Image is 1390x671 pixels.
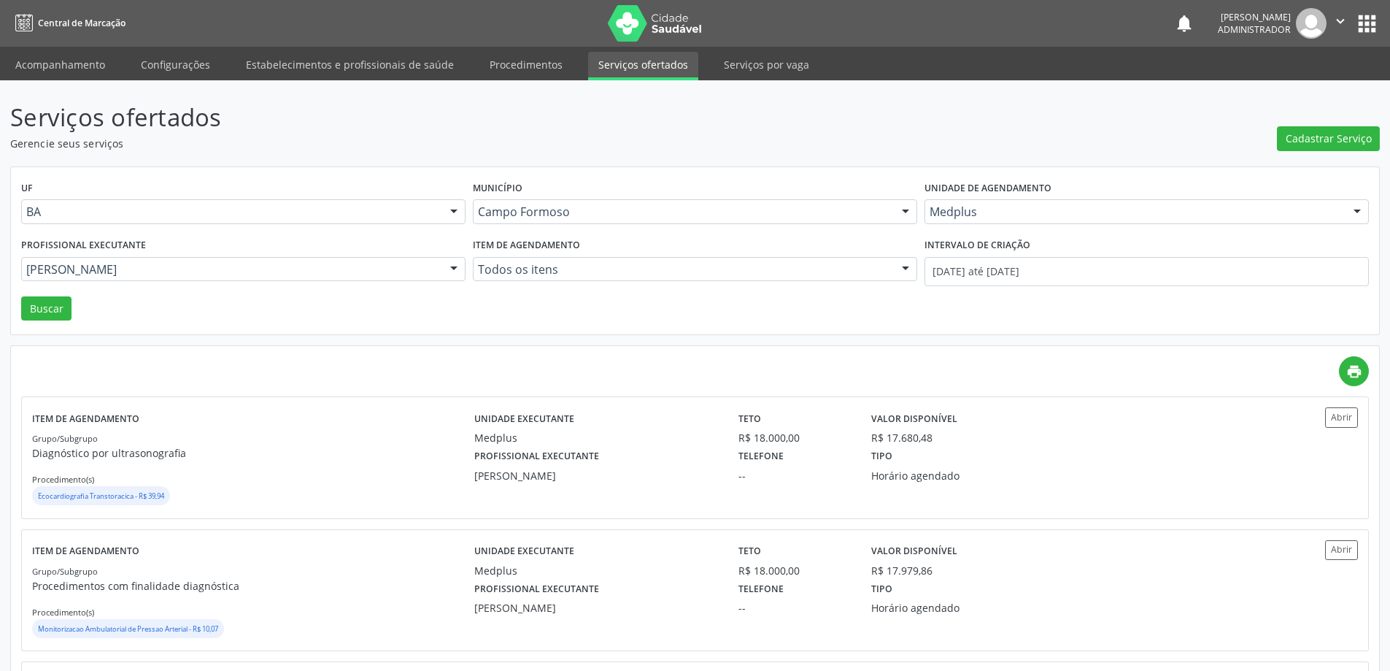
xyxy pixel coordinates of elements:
label: Profissional executante [21,234,146,257]
span: Campo Formoso [478,204,887,219]
span: Administrador [1218,23,1291,36]
label: Valor disponível [871,407,957,430]
input: Selecione um intervalo [924,257,1369,286]
div: R$ 17.680,48 [871,430,933,445]
p: Procedimentos com finalidade diagnóstica [32,578,474,594]
small: Monitorizacao Ambulatorial de Pressao Arterial - R$ 10,07 [38,624,218,634]
p: Diagnóstico por ultrasonografia [32,445,474,461]
div: -- [738,468,850,483]
a: Central de Marcação [10,11,126,35]
div: [PERSON_NAME] [1218,11,1291,23]
p: Gerencie seus serviços [10,136,969,151]
button:  [1327,8,1354,39]
span: Medplus [930,204,1339,219]
small: Grupo/Subgrupo [32,433,98,444]
label: Tipo [871,578,892,601]
label: Item de agendamento [32,540,139,563]
a: print [1339,356,1369,386]
span: BA [26,204,436,219]
p: Serviços ofertados [10,99,969,136]
span: Central de Marcação [38,17,126,29]
label: Intervalo de criação [924,234,1030,257]
div: Medplus [474,430,719,445]
i: print [1346,364,1362,380]
div: R$ 17.979,86 [871,563,933,578]
label: Teto [738,540,761,563]
label: Unidade executante [474,407,574,430]
label: Profissional executante [474,445,599,468]
button: Buscar [21,296,72,321]
div: -- [738,600,850,616]
button: Abrir [1325,407,1358,427]
a: Acompanhamento [5,52,115,77]
div: Medplus [474,563,719,578]
button: apps [1354,11,1380,37]
a: Configurações [131,52,220,77]
div: R$ 18.000,00 [738,563,850,578]
label: Valor disponível [871,540,957,563]
button: Cadastrar Serviço [1277,126,1380,151]
span: [PERSON_NAME] [26,262,436,277]
label: Unidade de agendamento [924,177,1051,200]
div: R$ 18.000,00 [738,430,850,445]
a: Estabelecimentos e profissionais de saúde [236,52,464,77]
label: Município [473,177,522,200]
button: Abrir [1325,540,1358,560]
a: Procedimentos [479,52,573,77]
small: Procedimento(s) [32,607,94,618]
i:  [1332,13,1348,29]
div: [PERSON_NAME] [474,600,719,616]
a: Serviços por vaga [714,52,819,77]
img: img [1296,8,1327,39]
div: Horário agendado [871,468,1049,483]
label: Item de agendamento [32,407,139,430]
label: Item de agendamento [473,234,580,257]
span: Todos os itens [478,262,887,277]
label: Telefone [738,445,784,468]
label: Telefone [738,578,784,601]
div: Horário agendado [871,600,1049,616]
label: Profissional executante [474,578,599,601]
label: Teto [738,407,761,430]
small: Grupo/Subgrupo [32,566,98,577]
label: Tipo [871,445,892,468]
div: [PERSON_NAME] [474,468,719,483]
label: Unidade executante [474,540,574,563]
label: UF [21,177,33,200]
small: Procedimento(s) [32,474,94,485]
span: Cadastrar Serviço [1286,131,1372,146]
small: Ecocardiografia Transtoracica - R$ 39,94 [38,491,164,501]
button: notifications [1174,13,1194,34]
a: Serviços ofertados [588,52,698,80]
